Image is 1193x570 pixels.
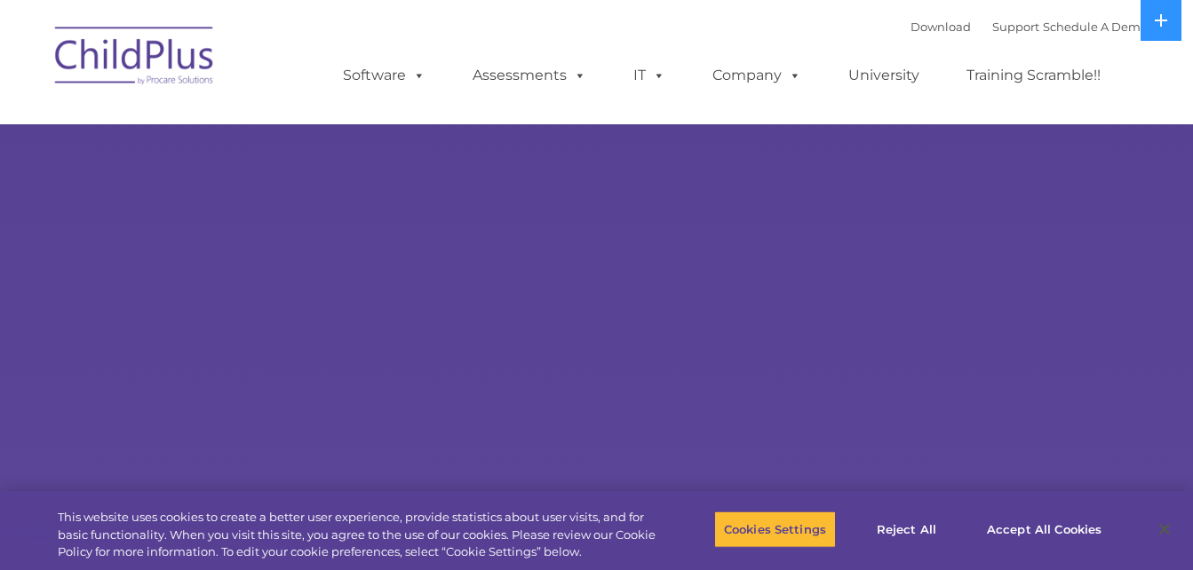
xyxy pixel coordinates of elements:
a: IT [616,58,683,93]
a: Training Scramble!! [949,58,1118,93]
a: Software [325,58,443,93]
button: Close [1145,510,1184,549]
img: ChildPlus by Procare Solutions [46,14,224,103]
span: Phone number [247,190,322,203]
font: | [911,20,1148,34]
button: Cookies Settings [714,511,836,548]
button: Reject All [851,511,962,548]
a: Schedule A Demo [1043,20,1148,34]
button: Accept All Cookies [977,511,1111,548]
a: Download [911,20,971,34]
a: Assessments [455,58,604,93]
span: Last name [247,117,301,131]
a: Company [695,58,819,93]
a: Support [992,20,1039,34]
a: University [831,58,937,93]
div: This website uses cookies to create a better user experience, provide statistics about user visit... [58,509,656,561]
